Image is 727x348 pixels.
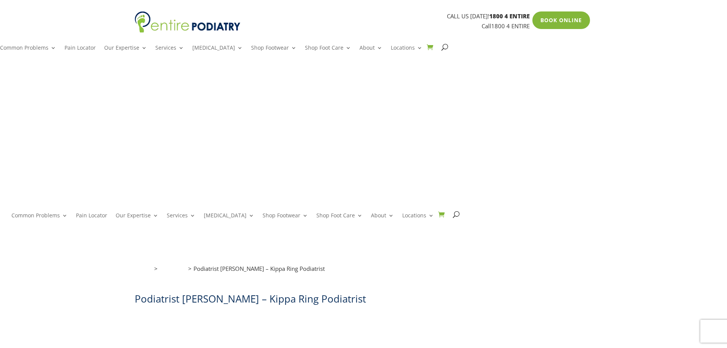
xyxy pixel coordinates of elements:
a: Pain Locator [64,45,96,62]
a: Locations [402,213,434,229]
a: Services [167,213,195,229]
a: Shop Foot Care [316,213,363,229]
a: Pain Locator [76,213,107,229]
a: Shop Foot Care [305,45,351,62]
span: Podiatrist [PERSON_NAME] – Kippa Ring Podiatrist [193,265,325,272]
a: Book Online [532,11,590,29]
a: 1800 4 ENTIRE [491,22,530,30]
a: Entire Podiatry [135,28,240,35]
a: About [371,213,394,229]
span: 1800 4 ENTIRE [489,12,530,20]
a: [MEDICAL_DATA] [204,213,254,229]
a: Common Problems [11,213,68,229]
h1: Podiatrist [PERSON_NAME] – Kippa Ring Podiatrist [135,292,593,309]
a: Home [135,265,151,272]
a: About [359,45,382,62]
a: Our Expertise [104,45,147,62]
p: CALL US [DATE]! [240,11,530,21]
img: logo (1) [135,11,240,34]
a: [MEDICAL_DATA] [192,45,243,62]
a: Locations [160,265,185,272]
a: Shop Footwear [263,213,308,229]
a: Shop Footwear [251,45,297,62]
a: Services [155,45,184,62]
p: Call [240,21,530,31]
nav: breadcrumb [135,264,593,279]
a: Our Expertise [116,213,158,229]
a: Locations [391,45,422,62]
